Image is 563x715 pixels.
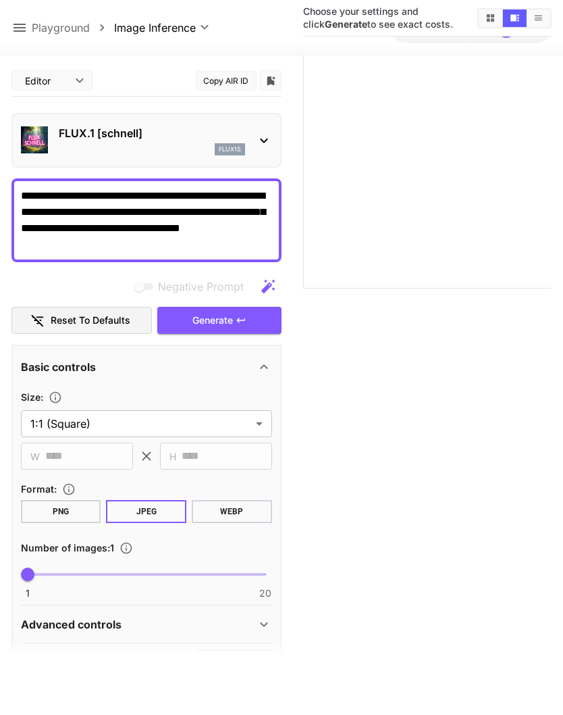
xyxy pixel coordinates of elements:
[196,71,257,91] button: Copy AIR ID
[21,608,272,641] div: Advanced controls
[32,20,114,36] nav: breadcrumb
[21,359,96,375] p: Basic controls
[527,9,550,27] button: Show media in list view
[106,500,186,523] button: JPEG
[30,449,40,464] span: W
[259,587,271,600] span: 20
[265,72,277,89] button: Add to library
[219,145,241,154] p: flux1s
[479,9,502,27] button: Show media in grid view
[11,307,152,335] button: Reset to defaults
[21,616,122,633] p: Advanced controls
[21,351,272,383] div: Basic controls
[131,278,254,295] span: Negative prompts are not compatible with the selected model.
[192,500,272,523] button: WEBP
[114,20,196,36] span: Image Inference
[21,120,272,161] div: FLUX.1 [schnell]flux1s
[157,307,281,335] button: Generate
[158,278,244,295] span: Negative Prompt
[21,542,114,553] span: Number of images : 1
[477,8,552,28] div: Show media in grid viewShow media in video viewShow media in list view
[503,9,527,27] button: Show media in video view
[325,18,367,30] b: Generate
[57,483,81,496] button: Choose the file format for the output image.
[21,500,101,523] button: PNG
[26,587,30,600] span: 1
[30,416,250,432] span: 1:1 (Square)
[169,449,176,464] span: H
[43,391,68,404] button: Adjust the dimensions of the generated image by specifying its width and height in pixels, or sel...
[59,125,245,141] p: FLUX.1 [schnell]
[192,312,233,329] span: Generate
[21,483,57,495] span: Format :
[114,541,138,555] button: Specify how many images to generate in a single request. Each image generation will be charged se...
[303,5,453,30] span: Choose your settings and click to see exact costs.
[25,74,67,88] span: Editor
[21,391,43,403] span: Size :
[32,20,90,36] a: Playground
